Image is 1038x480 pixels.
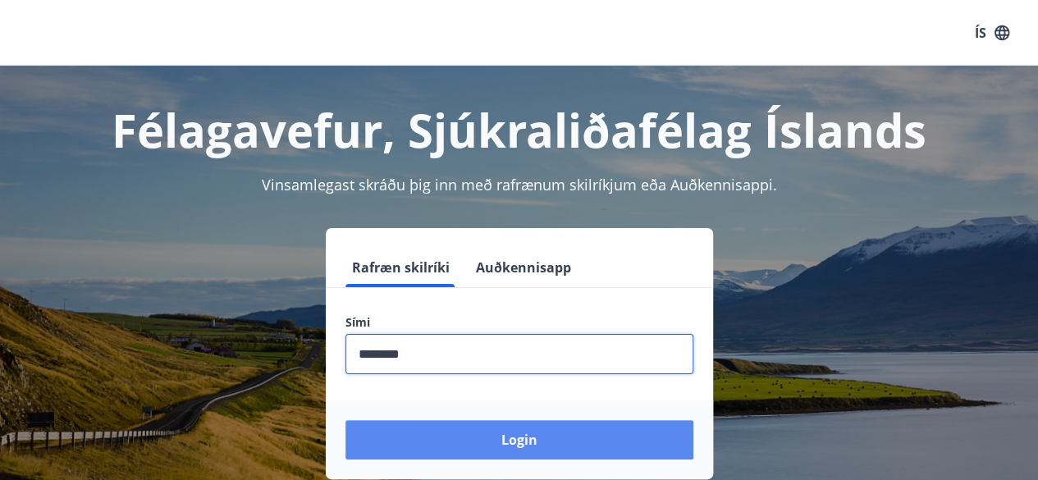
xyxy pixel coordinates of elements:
[345,420,693,459] button: Login
[469,248,578,287] button: Auðkennisapp
[20,98,1018,161] h1: Félagavefur, Sjúkraliðafélag Íslands
[966,18,1018,48] button: ÍS
[345,248,456,287] button: Rafræn skilríki
[345,314,693,331] label: Sími
[262,175,777,194] span: Vinsamlegast skráðu þig inn með rafrænum skilríkjum eða Auðkennisappi.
